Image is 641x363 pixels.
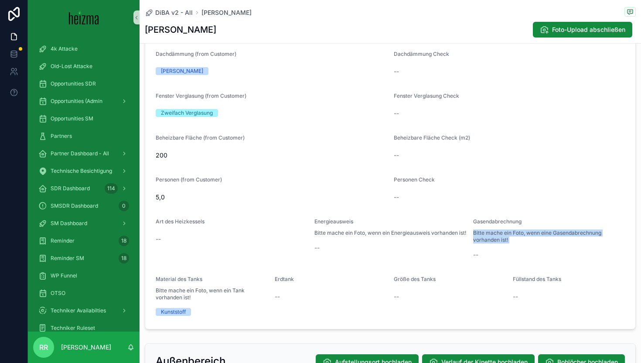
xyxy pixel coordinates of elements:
[394,67,399,76] span: --
[33,76,134,92] a: Opportunities SDR
[33,111,134,127] a: Opportunities SM
[161,308,186,316] div: Kunststoff
[33,250,134,266] a: Reminder SM18
[33,181,134,196] a: SDR Dashboard114
[394,193,399,202] span: --
[394,51,449,57] span: Dachdämmung Check
[51,115,93,122] span: Opportunities SM
[51,272,77,279] span: WP Funnel
[533,22,632,38] button: Foto-Upload abschließen
[51,150,109,157] span: Partner Dashboard - All
[51,325,95,332] span: Techniker Ruleset
[156,235,161,243] span: --
[51,237,75,244] span: Reminder
[314,218,353,225] span: Energieausweis
[51,45,78,52] span: 4k Attacke
[39,342,48,353] span: RR
[33,93,134,109] a: Opportunities (Admin
[69,10,99,24] img: App logo
[28,35,140,332] div: scrollable content
[51,307,106,314] span: Techniker Availabilties
[33,163,134,179] a: Technische Besichtigung
[394,109,399,118] span: --
[51,220,87,227] span: SM Dashboard
[156,176,222,183] span: Personen (from Customer)
[51,185,90,192] span: SDR Dashboard
[105,183,118,194] div: 114
[394,276,436,282] span: Größe des Tanks
[51,98,102,105] span: Opportunities (Admin
[33,146,134,161] a: Partner Dashboard - All
[51,63,92,70] span: Old-Lost Attacke
[275,276,294,282] span: Erdtank
[145,8,193,17] a: DiBA v2 - All
[314,243,320,252] span: --
[156,287,268,301] span: Bitte mache ein Foto, wenn ein Tank vorhanden ist!
[513,292,518,301] span: --
[473,218,522,225] span: Gasendabrechnung
[51,168,112,175] span: Technische Besichtigung
[394,134,470,141] span: Beheizbare Fläche Check (m2)
[119,201,129,211] div: 0
[145,24,216,36] h1: [PERSON_NAME]
[156,51,236,57] span: Dachdämmung (from Customer)
[156,151,387,160] span: 200
[155,8,193,17] span: DiBA v2 - All
[156,218,205,225] span: Art des Heizkessels
[61,343,111,352] p: [PERSON_NAME]
[51,133,72,140] span: Partners
[156,276,202,282] span: Material des Tanks
[51,80,96,87] span: Opportunities SDR
[33,268,134,284] a: WP Funnel
[33,303,134,318] a: Techniker Availabilties
[394,151,399,160] span: --
[275,292,280,301] span: --
[394,176,435,183] span: Personen Check
[33,233,134,249] a: Reminder18
[473,229,625,243] span: Bitte mache ein Foto, wenn eine Gasendabrechnung vorhanden ist!
[473,250,478,259] span: --
[33,320,134,336] a: Techniker Ruleset
[156,92,246,99] span: Fenster Verglasung (from Customer)
[51,255,84,262] span: Reminder SM
[161,67,203,75] div: [PERSON_NAME]
[201,8,252,17] a: [PERSON_NAME]
[394,92,459,99] span: Fenster Verglasung Check
[33,198,134,214] a: SMSDR Dashboard0
[156,193,387,202] span: 5,0
[314,229,466,236] span: Bitte mache ein Foto, wenn ein Energieausweis vorhanden ist!
[33,285,134,301] a: OTSO
[33,128,134,144] a: Partners
[33,216,134,231] a: SM Dashboard
[33,41,134,57] a: 4k Attacke
[119,253,129,264] div: 18
[552,25,625,34] span: Foto-Upload abschließen
[51,202,98,209] span: SMSDR Dashboard
[51,290,65,297] span: OTSO
[161,109,213,117] div: Zweifach Verglasung
[394,292,399,301] span: --
[33,58,134,74] a: Old-Lost Attacke
[156,134,245,141] span: Beheizbare Fläche (from Customer)
[513,276,561,282] span: Füllstand des Tanks
[119,236,129,246] div: 18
